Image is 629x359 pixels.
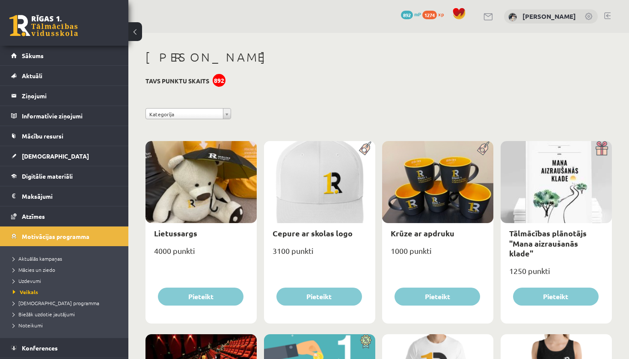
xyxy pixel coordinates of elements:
div: 4000 punkti [145,244,257,265]
span: xp [438,11,444,18]
a: Aktuālās kampaņas [13,255,120,262]
span: [DEMOGRAPHIC_DATA] [22,152,89,160]
span: Digitālie materiāli [22,172,73,180]
a: Atzīmes [11,206,118,226]
span: Uzdevumi [13,277,41,284]
a: Tālmācības plānotājs "Mana aizraušanās klade" [509,228,587,258]
a: 1274 xp [422,11,448,18]
div: 1000 punkti [382,244,493,265]
a: Konferences [11,338,118,358]
span: Motivācijas programma [22,232,89,240]
span: Atzīmes [22,212,45,220]
img: Populāra prece [474,141,493,156]
button: Pieteikt [395,288,480,306]
a: Rīgas 1. Tālmācības vidusskola [9,15,78,36]
a: Mācies un ziedo [13,266,120,274]
button: Pieteikt [276,288,362,306]
a: Kategorija [145,108,231,119]
legend: Maksājumi [22,186,118,206]
div: 1250 punkti [501,264,612,285]
a: 892 mP [401,11,421,18]
button: Pieteikt [158,288,243,306]
a: [DEMOGRAPHIC_DATA] [11,146,118,166]
a: Noteikumi [13,321,120,329]
a: Sākums [11,46,118,65]
h3: Tavs punktu skaits [145,77,209,85]
span: Kategorija [149,109,220,120]
img: Dāvana ar pārsteigumu [593,141,612,156]
img: Daniela Varlamova [508,13,517,21]
a: [DEMOGRAPHIC_DATA] programma [13,299,120,307]
a: Ziņojumi [11,86,118,106]
a: Veikals [13,288,120,296]
span: Biežāk uzdotie jautājumi [13,311,75,318]
span: mP [414,11,421,18]
a: Aktuāli [11,66,118,85]
span: Veikals [13,288,38,295]
a: Biežāk uzdotie jautājumi [13,310,120,318]
a: Cepure ar skolas logo [273,228,353,238]
span: 1274 [422,11,437,19]
a: Maksājumi [11,186,118,206]
span: 892 [401,11,413,19]
a: Informatīvie ziņojumi [11,106,118,126]
span: [DEMOGRAPHIC_DATA] programma [13,300,99,306]
a: Motivācijas programma [11,227,118,246]
span: Mācību resursi [22,132,63,140]
a: Digitālie materiāli [11,166,118,186]
span: Noteikumi [13,322,43,329]
a: [PERSON_NAME] [522,12,576,21]
a: Mācību resursi [11,126,118,146]
legend: Informatīvie ziņojumi [22,106,118,126]
div: 3100 punkti [264,244,375,265]
a: Uzdevumi [13,277,120,285]
span: Aktuālās kampaņas [13,255,62,262]
img: Atlaide [356,334,375,349]
a: Lietussargs [154,228,197,238]
span: Sākums [22,52,44,59]
span: Konferences [22,344,58,352]
div: 892 [213,74,225,87]
legend: Ziņojumi [22,86,118,106]
h1: [PERSON_NAME] [145,50,612,65]
button: Pieteikt [513,288,599,306]
a: Krūze ar apdruku [391,228,454,238]
img: Populāra prece [356,141,375,156]
span: Aktuāli [22,72,42,79]
span: Mācies un ziedo [13,266,55,273]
